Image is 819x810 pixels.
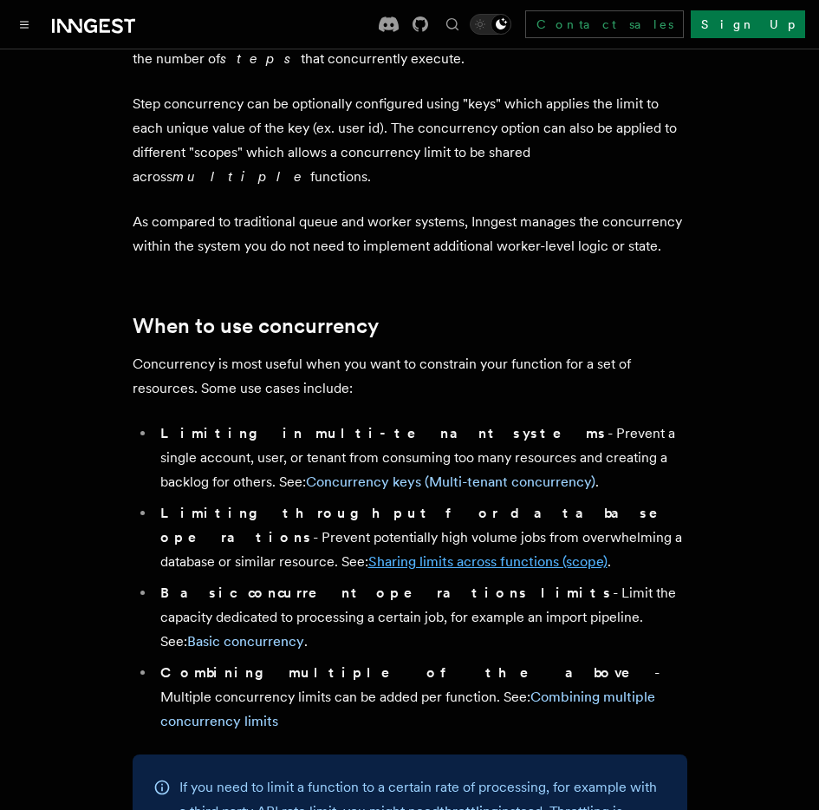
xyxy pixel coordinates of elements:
a: When to use concurrency [133,314,379,338]
strong: Combining multiple of the above [160,664,654,681]
p: As compared to traditional queue and worker systems, Inngest manages the concurrency within the s... [133,210,687,258]
li: - Multiple concurrency limits can be added per function. See: [155,661,687,734]
a: Sharing limits across functions (scope) [368,553,608,570]
p: Step concurrency can be optionally configured using "keys" which applies the limit to each unique... [133,92,687,189]
a: Concurrency keys (Multi-tenant concurrency) [306,474,595,490]
li: - Prevent potentially high volume jobs from overwhelming a database or similar resource. See: . [155,501,687,574]
button: Toggle dark mode [470,14,511,35]
strong: Basic concurrent operations limits [160,585,613,601]
li: - Prevent a single account, user, or tenant from consuming too many resources and creating a back... [155,421,687,494]
em: multiple [172,168,310,185]
a: Contact sales [525,10,684,38]
strong: Limiting throughput for database operations [160,505,682,545]
button: Find something... [442,14,463,35]
button: Toggle navigation [14,14,35,35]
a: Sign Up [691,10,805,38]
p: Concurrency is most useful when you want to constrain your function for a set of resources. Some ... [133,352,687,401]
em: steps [220,50,301,67]
a: Basic concurrency [187,633,304,650]
li: - Limit the capacity dedicated to processing a certain job, for example an import pipeline. See: . [155,581,687,654]
strong: Limiting in multi-tenant systems [160,425,608,441]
